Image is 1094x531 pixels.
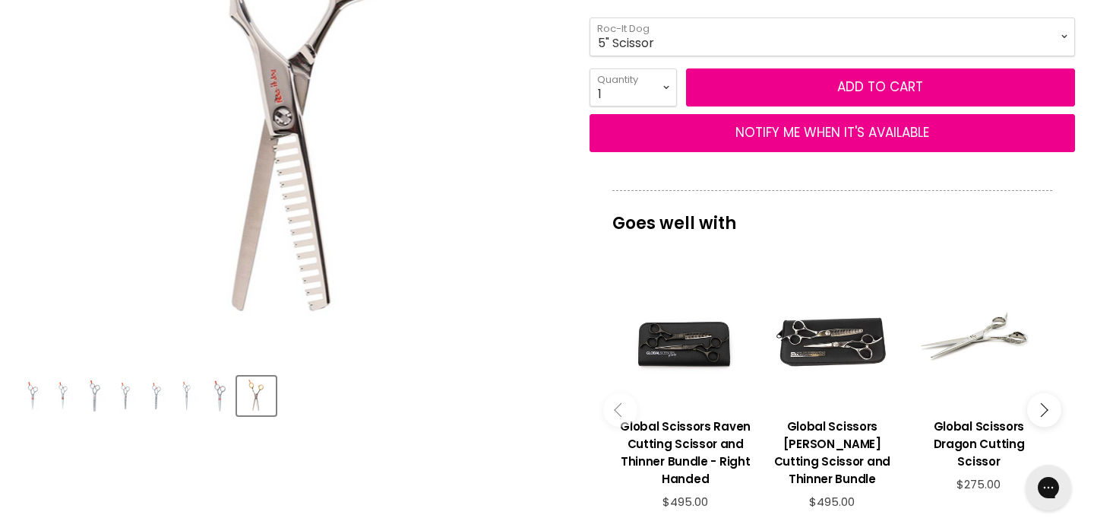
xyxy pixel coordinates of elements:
button: Roc-It Dog Shear [112,377,139,415]
p: Goes well with [612,190,1052,240]
img: Roc-It Dog Shear [52,378,75,414]
span: $495.00 [809,494,855,510]
img: Roc-It Dog Shear [176,378,200,414]
span: Add to cart [837,78,923,96]
div: Product thumbnails [17,372,565,415]
h3: Global Scissors Raven Cutting Scissor and Thinner Bundle - Right Handed [620,418,751,488]
img: Roc-It Dog Shear [21,378,44,414]
button: NOTIFY ME WHEN IT'S AVAILABLE [590,114,1075,152]
iframe: Gorgias live chat messenger [1018,459,1079,516]
h3: Global Scissors Dragon Cutting Scissor [913,418,1045,470]
button: Roc-It Dog Shear [175,377,201,415]
span: $495.00 [662,494,708,510]
img: Roc-It Dog Shear [114,378,138,414]
img: Roc-It Dog Shear [145,378,169,414]
button: Roc-It Dog Shear [237,377,276,415]
button: Roc-It Dog Shear [19,377,46,415]
button: Roc-It Dog Shear [144,377,170,415]
a: View product:Global Scissors Dragon Cutting Scissor [913,406,1045,478]
button: Roc-It Dog Shear [50,377,77,415]
button: Roc-It Dog Shear [206,377,232,415]
span: $275.00 [956,476,1001,492]
button: Roc-It Dog Shear [81,377,108,415]
a: View product:Global Scissors Raven Cutting Scissor and Thinner Bundle - Right Handed [620,406,751,495]
img: Roc-It Dog Shear [83,378,106,414]
select: Quantity [590,68,677,107]
a: View product:Global Scissors Archer Cutting Scissor and Thinner Bundle [767,406,898,495]
h3: Global Scissors [PERSON_NAME] Cutting Scissor and Thinner Bundle [767,418,898,488]
img: Roc-It Dog Shear [207,378,231,414]
img: Roc-It Dog Shear [239,378,274,414]
button: Add to cart [686,68,1075,107]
